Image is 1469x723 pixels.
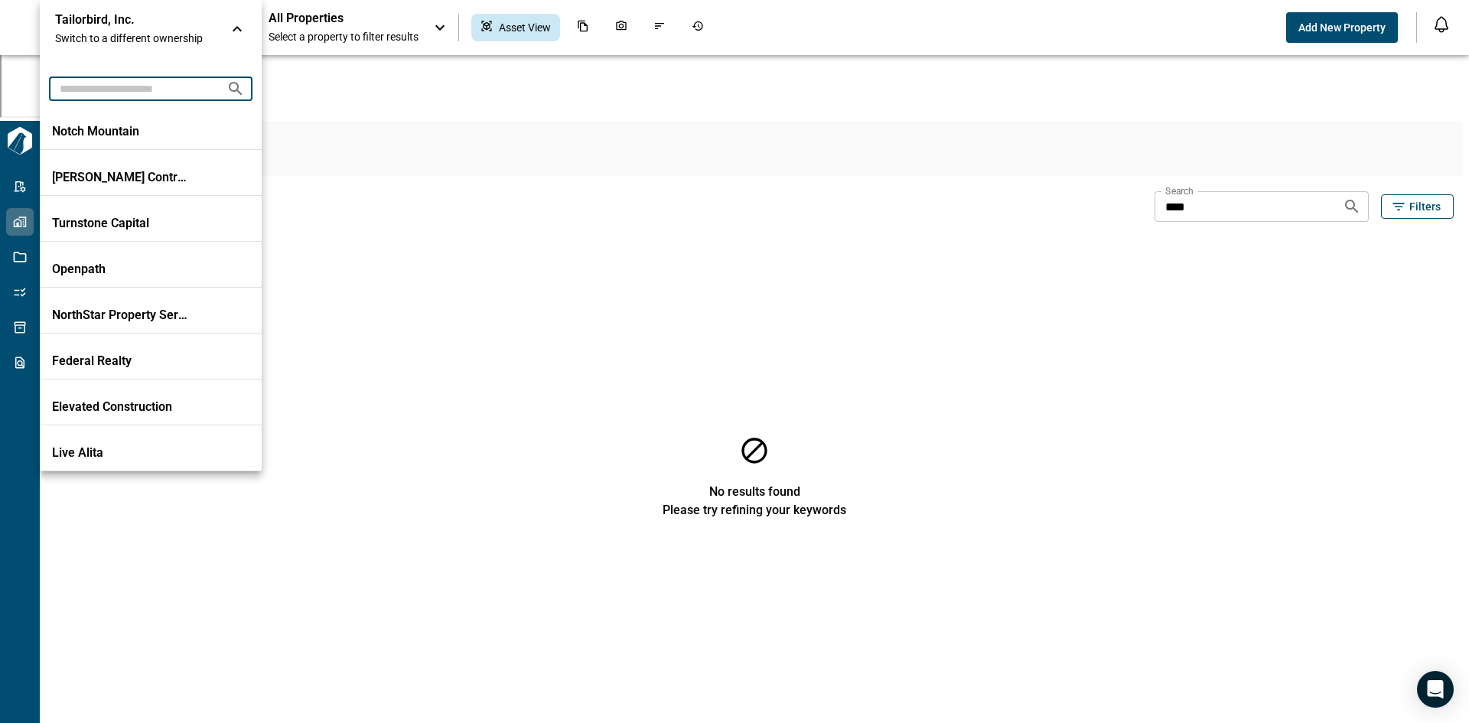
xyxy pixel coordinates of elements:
[1417,671,1454,708] div: Open Intercom Messenger
[52,308,190,323] p: NorthStar Property Services
[52,170,190,185] p: [PERSON_NAME] Contracting
[52,399,190,415] p: Elevated Construction
[52,124,190,139] p: Notch Mountain
[52,216,190,231] p: Turnstone Capital
[52,353,190,369] p: Federal Realty
[55,31,216,46] span: Switch to a different ownership
[52,262,190,277] p: Openpath
[220,73,251,104] button: Search organizations
[55,12,193,28] p: Tailorbird, Inc.
[52,445,190,461] p: Live Alita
